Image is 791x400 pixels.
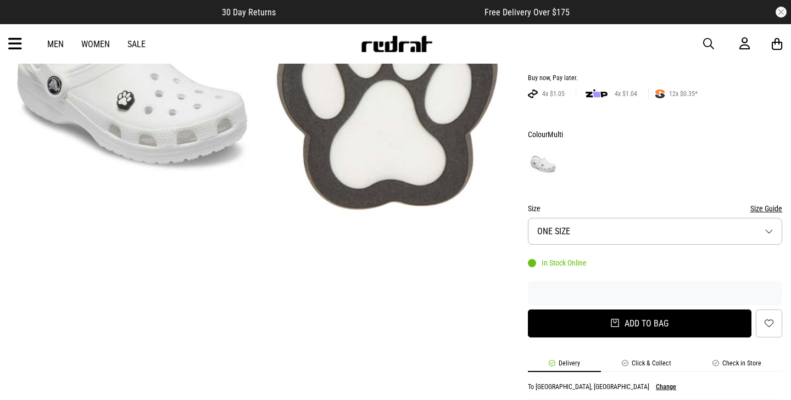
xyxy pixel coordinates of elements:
li: Click & Collect [601,359,692,372]
div: Buy now, Pay later. [528,74,782,83]
img: AFTERPAY [528,89,538,98]
span: 30 Day Returns [222,7,276,18]
span: Free Delivery Over $175 [484,7,570,18]
div: Size [528,202,782,215]
span: 4x $1.05 [538,89,569,98]
li: Check in Store [692,359,782,372]
iframe: Customer reviews powered by Trustpilot [528,288,782,298]
div: In Stock Online [528,258,587,267]
span: Multi [548,130,563,139]
a: Men [47,39,64,49]
button: Change [656,383,676,391]
span: 12x $0.35* [665,89,702,98]
img: Redrat logo [360,36,433,52]
button: Add to bag [528,309,751,337]
img: zip [586,88,608,99]
button: ONE SIZE [528,218,782,245]
iframe: Customer reviews powered by Trustpilot [298,7,463,18]
a: Sale [127,39,146,49]
p: To [GEOGRAPHIC_DATA], [GEOGRAPHIC_DATA] [528,383,649,391]
button: Size Guide [750,202,782,215]
img: Multi [530,145,557,183]
a: Women [81,39,110,49]
span: ONE SIZE [537,226,570,236]
div: Colour [528,128,782,141]
li: Delivery [528,359,601,372]
img: SPLITPAY [655,89,665,98]
span: 4x $1.04 [610,89,642,98]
